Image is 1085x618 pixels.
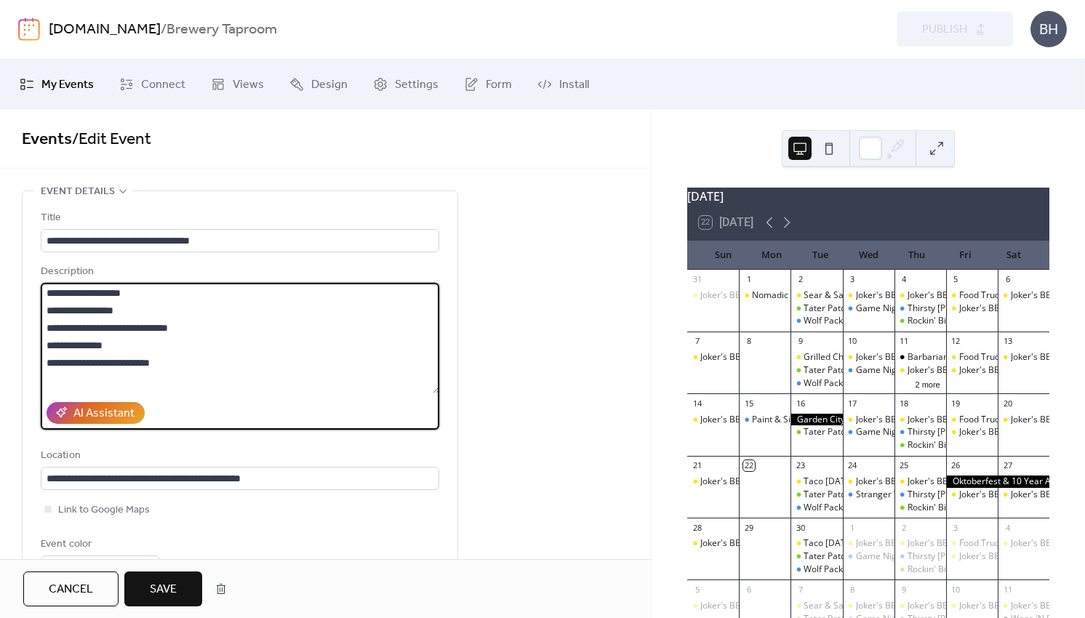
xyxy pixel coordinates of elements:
div: Tater Patch [DATE] [804,302,881,315]
div: Rockin' Bingo! [894,439,946,452]
div: Joker's BBQ [908,537,955,550]
div: 9 [899,584,910,595]
div: Joker's BBQ [700,600,748,612]
div: Nomadic Oven Food Truck [752,289,858,302]
div: Wolf Pack Running Club [804,502,898,514]
div: Barbarians Give a Damn w/ Stay; and Play [908,351,1077,364]
div: Rockin' Bingo! [908,502,964,514]
div: 11 [1002,584,1013,595]
div: Food Truck Fridays [946,414,998,426]
div: Thirsty Thor's Days: Live music & new beers on draft [894,550,946,563]
div: 9 [795,336,806,347]
div: Joker's BBQ [946,600,998,612]
div: 25 [899,460,910,471]
button: Cancel [23,571,119,606]
div: Taco Tuesday [790,537,842,550]
div: Joker's BBQ [1011,414,1058,426]
div: Sear & Savor [804,600,857,612]
div: BH [1030,11,1067,47]
div: Taco [DATE] [804,537,854,550]
div: Joker's BBQ [843,414,894,426]
div: Tue [796,241,844,270]
div: Grilled Cheese Night w/ Melt [804,351,919,364]
div: Joker's BBQ [894,364,946,377]
div: 19 [950,398,961,409]
div: Wolf Pack Running Club [790,502,842,514]
div: 4 [1002,522,1013,533]
a: Install [527,65,600,104]
div: Stranger Things Trivia [856,489,945,501]
div: Taco Tuesday [790,475,842,488]
span: Design [311,76,348,94]
div: Joker's BBQ [908,414,955,426]
button: AI Assistant [47,402,145,424]
a: Design [279,65,359,104]
div: Thu [892,241,941,270]
div: Joker's BBQ [1011,351,1058,364]
img: logo [18,17,40,41]
div: Game Night Live Trivia [856,550,948,563]
span: Save [150,581,177,598]
div: Oktoberfest & 10 Year Anniversary Party [946,475,1049,488]
div: Joker's BBQ [856,414,903,426]
div: Wolf Pack Running Club [790,315,842,327]
div: Wed [844,241,893,270]
div: Game Night Live Trivia [856,364,948,377]
div: 10 [847,336,858,347]
div: 5 [692,584,702,595]
div: Paint & Sip with Indigo Easel [752,414,865,426]
div: Joker's BBQ [998,414,1049,426]
div: Joker's BBQ [700,414,748,426]
div: Joker's BBQ [700,537,748,550]
div: Joker's BBQ [908,600,955,612]
span: Install [559,76,589,94]
div: Joker's BBQ [856,475,903,488]
div: 17 [847,398,858,409]
span: My Events [41,76,94,94]
div: 15 [743,398,754,409]
div: Rockin' Bingo! [908,563,964,576]
span: Connect [141,76,185,94]
div: Joker's BBQ [856,537,903,550]
div: 26 [950,460,961,471]
div: Joker's BBQ [959,426,1006,438]
div: Food Truck Fridays [959,537,1035,550]
div: 2 [795,274,806,285]
div: Joker's BBQ [856,289,903,302]
div: Joker's BBQ [687,351,739,364]
div: Garden City- Closed for Private Event [790,414,842,426]
span: Link to Google Maps [58,502,150,519]
div: Joker's BBQ [687,475,739,488]
div: Joker's BBQ [894,600,946,612]
div: Joker's BBQ [946,302,998,315]
div: Joker's BBQ [687,600,739,612]
div: Game Night Live Trivia [843,364,894,377]
div: 10 [950,584,961,595]
div: 12 [950,336,961,347]
div: 8 [847,584,858,595]
div: Wolf Pack Running Club [804,563,898,576]
button: Save [124,571,202,606]
div: Joker's BBQ [908,364,955,377]
div: Joker's BBQ [959,550,1006,563]
div: Food Truck Fridays [959,351,1035,364]
div: Game Night Live Trivia [843,426,894,438]
div: Joker's BBQ [700,475,748,488]
a: My Events [9,65,105,104]
div: 29 [743,522,754,533]
span: / Edit Event [72,124,151,156]
div: Game Night Live Trivia [856,302,948,315]
div: Stranger Things Trivia [843,489,894,501]
div: 24 [847,460,858,471]
div: Tater Patch [DATE] [804,489,881,501]
div: 4 [899,274,910,285]
div: Food Truck Fridays [946,351,998,364]
div: 21 [692,460,702,471]
div: 11 [899,336,910,347]
div: Wolf Pack Running Club [804,315,898,327]
div: Taco [DATE] [804,475,854,488]
div: Sear & Savor [790,289,842,302]
div: Game Night Live Trivia [856,426,948,438]
div: Joker's BBQ [843,537,894,550]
